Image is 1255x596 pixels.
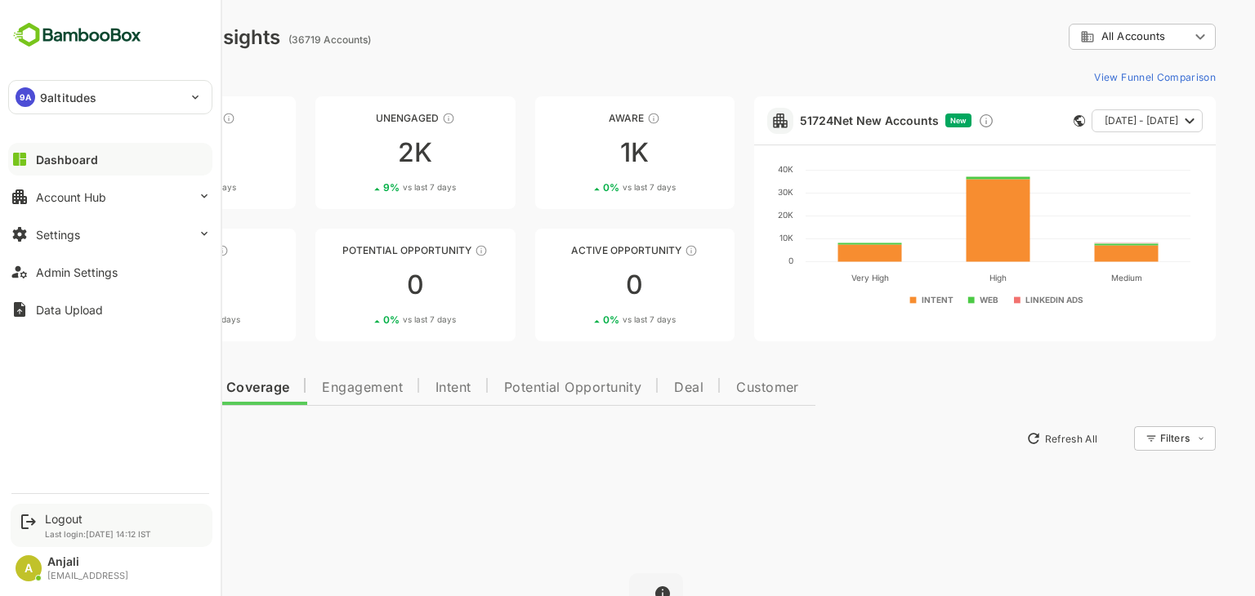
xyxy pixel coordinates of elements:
[36,228,80,242] div: Settings
[346,181,399,193] span: vs last 7 days
[721,187,736,197] text: 30K
[478,112,677,124] div: Aware
[1044,30,1108,42] span: All Accounts
[47,571,128,581] div: [EMAIL_ADDRESS]
[36,153,98,167] div: Dashboard
[8,256,212,288] button: Admin Settings
[40,89,96,106] p: 9altitudes
[722,233,736,242] text: 10K
[1012,21,1159,53] div: All Accounts
[8,180,212,213] button: Account Hub
[45,512,151,526] div: Logout
[56,381,232,394] span: Data Quality and Coverage
[721,210,736,220] text: 20K
[8,293,212,326] button: Data Upload
[1101,424,1159,453] div: Filters
[39,244,239,256] div: Engaged
[36,303,103,317] div: Data Upload
[679,381,742,394] span: Customer
[346,314,399,326] span: vs last 7 days
[962,425,1047,451] button: Refresh All
[9,81,212,113] div: 9A9altitudes
[627,244,641,257] div: These accounts have open opportunities which might be at any of the Sales Stages
[617,381,646,394] span: Deal
[731,256,736,265] text: 0
[1016,115,1028,127] div: This card does not support filter and segments
[478,140,677,166] div: 1K
[565,314,619,326] span: vs last 7 days
[39,424,159,453] button: New Insights
[1023,29,1132,44] div: All Accounts
[1103,432,1132,444] div: Filters
[39,112,239,124] div: Unreached
[16,87,35,107] div: 9A
[39,229,239,341] a: EngagedThese accounts are warm, further nurturing would qualify them to MQAs4768%vs last 7 days
[1034,109,1146,132] button: [DATE] - [DATE]
[932,273,949,283] text: High
[39,140,239,166] div: 33K
[1053,273,1084,282] text: Medium
[231,33,319,46] ag: (36719 Accounts)
[418,244,431,257] div: These accounts are MQAs and can be passed on to Inside Sales
[126,181,179,193] span: vs last 7 days
[921,113,937,129] div: Discover new ICP-fit accounts showing engagement — via intent surges, anonymous website visits, L...
[130,314,183,326] span: vs last 7 days
[258,244,458,256] div: Potential Opportunity
[258,229,458,341] a: Potential OpportunityThese accounts are MQAs and can be passed on to Inside Sales00%vs last 7 days
[8,218,212,251] button: Settings
[258,112,458,124] div: Unengaged
[258,140,458,166] div: 2K
[47,555,128,569] div: Anjali
[326,181,399,193] div: 9 %
[1030,64,1159,90] button: View Funnel Comparison
[159,244,172,257] div: These accounts are warm, further nurturing would qualify them to MQAs
[39,272,239,298] div: 47
[39,96,239,209] a: UnreachedThese accounts have not been engaged with for a defined time period33K1%vs last 7 days
[447,381,585,394] span: Potential Opportunity
[165,112,178,125] div: These accounts have not been engaged with for a defined time period
[104,314,183,326] div: 68 %
[478,244,677,256] div: Active Opportunity
[546,181,619,193] div: 0 %
[8,143,212,176] button: Dashboard
[258,272,458,298] div: 0
[258,96,458,209] a: UnengagedThese accounts have not shown enough engagement and need nurturing2K9%vs last 7 days
[265,381,346,394] span: Engagement
[385,112,398,125] div: These accounts have not shown enough engagement and need nurturing
[326,314,399,326] div: 0 %
[478,229,677,341] a: Active OpportunityThese accounts have open opportunities which might be at any of the Sales Stage...
[8,20,146,51] img: BambooboxFullLogoMark.5f36c76dfaba33ec1ec1367b70bb1252.svg
[478,96,677,209] a: AwareThese accounts have just entered the buying cycle and need further nurturing1K0%vs last 7 days
[893,116,909,125] span: New
[45,529,151,539] p: Last login: [DATE] 14:12 IST
[565,181,619,193] span: vs last 7 days
[36,190,106,204] div: Account Hub
[478,272,677,298] div: 0
[721,164,736,174] text: 40K
[378,381,414,394] span: Intent
[546,314,619,326] div: 0 %
[36,265,118,279] div: Admin Settings
[590,112,603,125] div: These accounts have just entered the buying cycle and need further nurturing
[743,113,882,127] a: 51724Net New Accounts
[109,181,179,193] div: 1 %
[1047,110,1121,131] span: [DATE] - [DATE]
[16,555,42,581] div: A
[793,273,831,283] text: Very High
[39,25,223,49] div: Dashboard Insights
